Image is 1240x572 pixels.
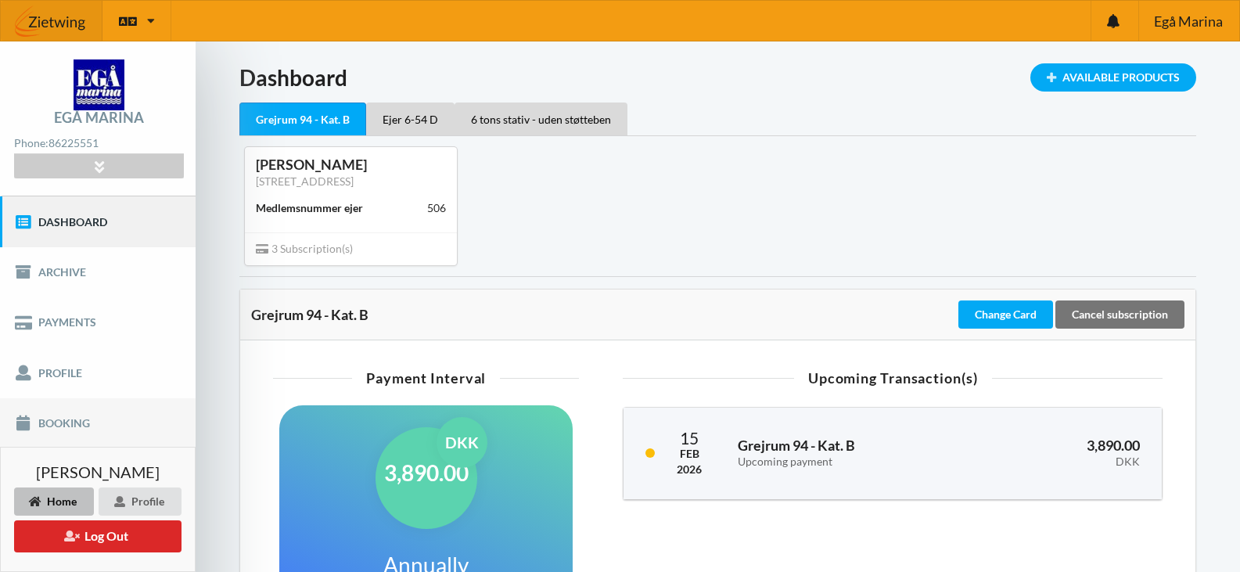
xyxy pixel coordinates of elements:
div: Profile [99,487,182,516]
div: Phone: [14,133,183,154]
strong: 86225551 [49,136,99,149]
span: 3 Subscription(s) [256,242,353,255]
div: 6 tons stativ - uden støtteben [455,103,627,135]
button: Log Out [14,520,182,552]
div: Cancel subscription [1055,300,1184,329]
div: Medlemsnummer ejer [256,200,363,216]
div: [PERSON_NAME] [256,156,446,174]
img: logo [74,59,124,110]
h1: 3,890.00 [384,459,469,487]
div: DKK [437,417,487,468]
div: Change Card [958,300,1053,329]
span: [PERSON_NAME] [36,464,160,480]
div: Available Products [1030,63,1196,92]
div: Feb [677,446,702,462]
div: 15 [677,430,702,446]
h3: 3,890.00 [982,437,1140,468]
div: Grejrum 94 - Kat. B [239,103,366,136]
div: Egå Marina [54,110,144,124]
h1: Dashboard [239,63,1196,92]
div: Upcoming payment [738,455,960,469]
div: 2026 [677,462,702,477]
div: Grejrum 94 - Kat. B [251,307,955,322]
h3: Grejrum 94 - Kat. B [738,437,960,468]
div: Home [14,487,94,516]
div: Ejer 6-54 D [366,103,455,135]
div: Payment Interval [273,371,579,385]
div: 506 [427,200,446,216]
div: DKK [982,455,1140,469]
a: [STREET_ADDRESS] [256,174,354,188]
div: Upcoming Transaction(s) [623,371,1163,385]
span: Egå Marina [1154,14,1223,28]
